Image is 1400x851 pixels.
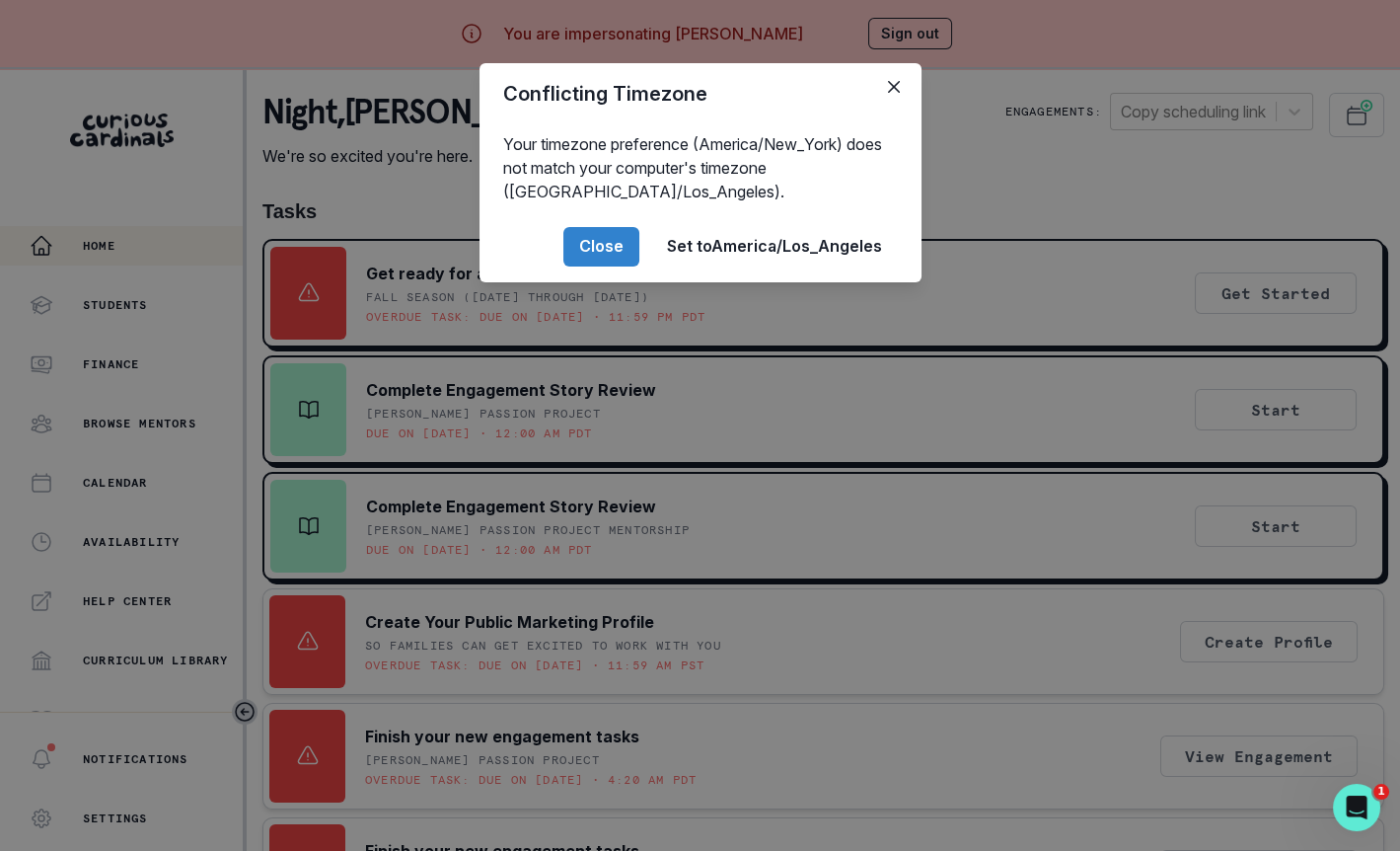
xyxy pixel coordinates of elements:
[1373,784,1389,800] span: 1
[479,124,921,211] div: Your timezone preference (America/New_York) does not match your computer's timezone ([GEOGRAPHIC_...
[651,227,898,267] button: Set toAmerica/Los_Angeles
[1333,784,1380,831] iframe: Intercom live chat
[563,227,639,267] button: Close
[878,71,910,103] button: Close
[479,63,921,124] header: Conflicting Timezone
